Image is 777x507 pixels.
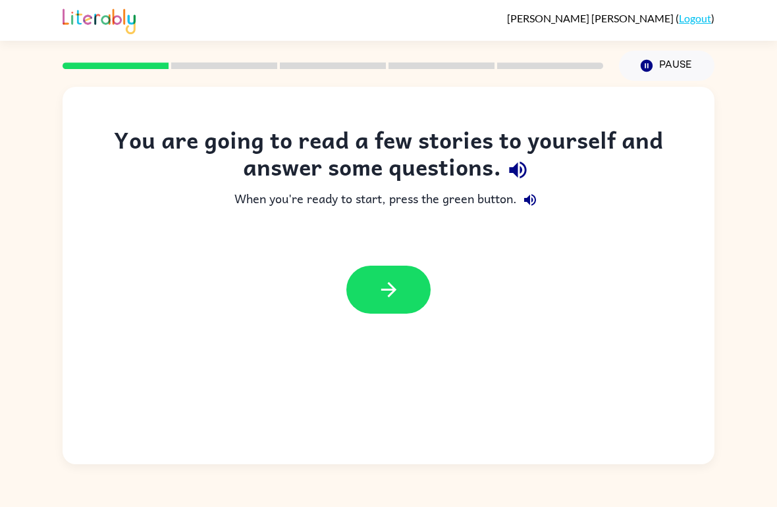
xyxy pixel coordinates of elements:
div: You are going to read a few stories to yourself and answer some questions. [89,126,688,187]
div: ( ) [507,12,714,24]
button: Pause [619,51,714,81]
img: Literably [63,5,136,34]
div: When you're ready to start, press the green button. [89,187,688,213]
span: [PERSON_NAME] [PERSON_NAME] [507,12,676,24]
a: Logout [679,12,711,24]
